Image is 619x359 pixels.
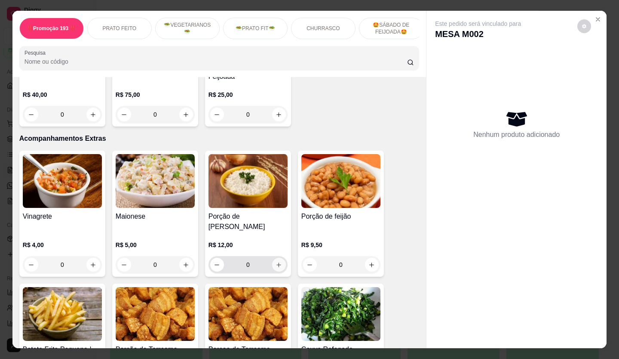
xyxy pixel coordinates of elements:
img: product-image [301,287,380,341]
button: decrease-product-quantity [210,258,224,272]
p: 🥗PRATO FIT🥗 [236,25,275,32]
button: decrease-product-quantity [25,108,38,121]
img: product-image [301,154,380,208]
h4: Vinagrete [23,211,102,222]
button: decrease-product-quantity [210,108,224,121]
img: product-image [116,154,195,208]
button: increase-product-quantity [86,108,100,121]
button: increase-product-quantity [272,258,286,272]
input: Pesquisa [25,57,408,66]
button: decrease-product-quantity [25,258,38,272]
p: R$ 4,00 [23,241,102,249]
p: R$ 75,00 [116,90,195,99]
button: decrease-product-quantity [577,19,591,33]
p: Nenhum produto adicionado [473,130,560,140]
img: product-image [23,287,102,341]
h4: Porção de [PERSON_NAME] [208,211,288,232]
button: decrease-product-quantity [303,258,317,272]
button: increase-product-quantity [365,258,379,272]
button: increase-product-quantity [179,108,193,121]
p: 🥗VEGETARIANOS🥗 [162,22,212,35]
p: R$ 5,00 [116,241,195,249]
p: 🤩SÁBADO DE FEIJOADA🤩 [366,22,416,35]
p: R$ 40,00 [23,90,102,99]
button: increase-product-quantity [179,258,193,272]
p: MESA M002 [435,28,521,40]
img: product-image [208,287,288,341]
button: increase-product-quantity [86,258,100,272]
p: PRATO FEITO [102,25,136,32]
p: CHURRASCO [306,25,340,32]
button: Close [591,12,605,26]
p: Acompanhamentos Extras [19,133,419,144]
img: product-image [116,287,195,341]
p: ‼️Promoção 193 ‼️ [27,25,76,32]
h4: Couve Refogado [301,344,380,355]
button: decrease-product-quantity [117,258,131,272]
h4: Maionese [116,211,195,222]
p: R$ 9,50 [301,241,380,249]
button: decrease-product-quantity [117,108,131,121]
p: R$ 12,00 [208,241,288,249]
label: Pesquisa [25,49,49,56]
img: product-image [23,154,102,208]
h4: Porção de feijão [301,211,380,222]
p: R$ 25,00 [208,90,288,99]
img: product-image [208,154,288,208]
p: Este pedido será vinculado para [435,19,521,28]
button: increase-product-quantity [272,108,286,121]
